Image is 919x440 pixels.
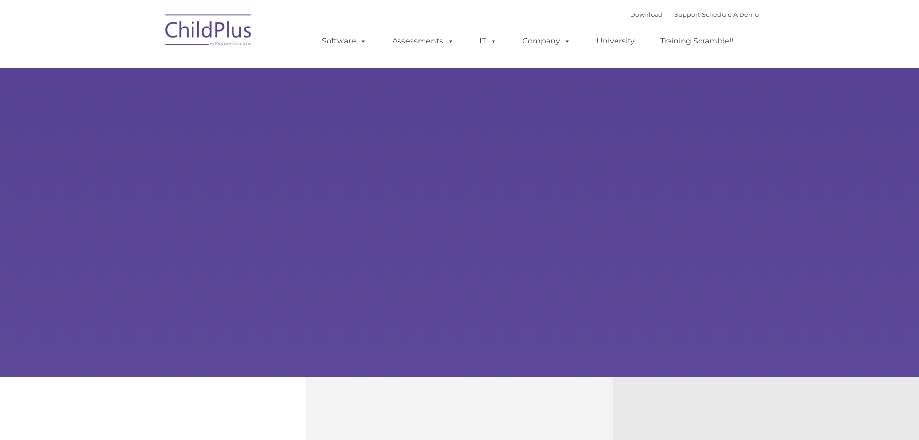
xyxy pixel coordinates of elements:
[470,31,507,51] a: IT
[651,31,743,51] a: Training Scramble!!
[702,11,759,18] a: Schedule A Demo
[312,31,376,51] a: Software
[630,11,759,18] font: |
[587,31,645,51] a: University
[161,8,257,56] img: ChildPlus by Procare Solutions
[674,11,700,18] a: Support
[383,31,464,51] a: Assessments
[630,11,663,18] a: Download
[513,31,580,51] a: Company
